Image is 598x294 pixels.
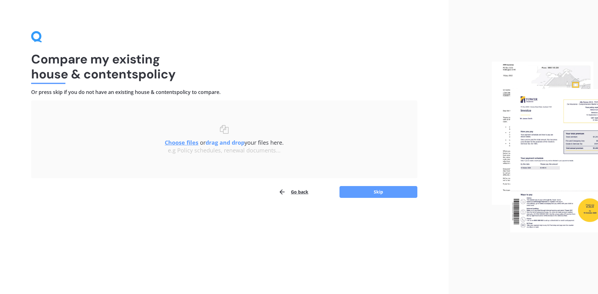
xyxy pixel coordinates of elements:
span: or your files here. [165,139,284,146]
img: files.webp [492,62,598,233]
b: drag and drop [206,139,244,146]
u: Choose files [165,139,198,146]
div: e.g Policy schedules, renewal documents... [44,147,405,154]
h4: Or press skip if you do not have an existing house & contents policy to compare. [31,89,417,96]
button: Skip [339,186,417,198]
button: Go back [278,186,308,198]
h1: Compare my existing house & contents policy [31,52,417,82]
